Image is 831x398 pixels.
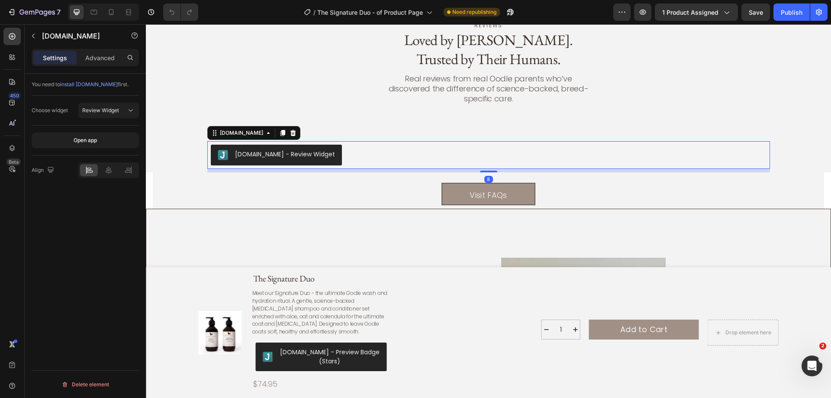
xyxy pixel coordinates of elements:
[32,133,139,148] button: Open app
[580,305,625,312] div: Drop element here
[32,81,139,88] div: You need to first.
[72,105,119,113] div: [DOMAIN_NAME]
[238,49,447,79] p: Real reviews from real Oodle parents who’ve discovered the difference of science-backed, breed-sp...
[396,296,406,315] button: decrement
[238,5,448,45] h2: Loved by [PERSON_NAME]. Trusted by Their Humans.
[74,136,97,144] div: Open app
[78,103,139,118] button: Review Widget
[82,107,119,113] span: Review Widget
[32,378,139,392] button: Delete element
[474,300,522,311] div: Add to Cart
[57,7,61,17] p: 7
[163,3,198,21] div: Undo/Redo
[452,8,496,16] span: Need republishing
[443,295,553,315] button: Add to Cart
[32,165,56,176] div: Align
[42,31,116,41] p: Judge.me
[781,8,802,17] div: Publish
[425,296,435,315] button: increment
[741,3,770,21] button: Save
[85,53,115,62] p: Advanced
[65,120,196,141] button: Judge.me - Review Widget
[72,126,82,136] img: Judgeme.png
[60,81,118,87] span: install [DOMAIN_NAME]
[32,107,68,114] div: Choose widget
[317,8,423,17] span: The Signature Duo - of Product Page
[662,8,718,17] span: 1 product assigned
[773,3,810,21] button: Publish
[802,356,822,376] iframe: Intercom live chat
[6,159,21,165] div: Beta
[819,343,826,349] span: 2
[655,3,738,21] button: 1 product assigned
[558,233,624,300] img: gempages_571859229653074816-dd14cbf9-33ce-45d4-8611-1e6b3364863d.jpg
[338,152,347,159] div: 8
[61,379,109,390] div: Delete element
[8,92,21,99] div: 450
[3,3,64,21] button: 7
[43,53,67,62] p: Settings
[89,126,189,135] div: [DOMAIN_NAME] - Review Widget
[313,8,316,17] span: /
[324,165,361,177] p: Visit FAQs
[146,24,831,398] iframe: Design area
[406,296,425,315] input: quantity
[749,9,763,16] span: Save
[296,159,390,181] a: Visit FAQs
